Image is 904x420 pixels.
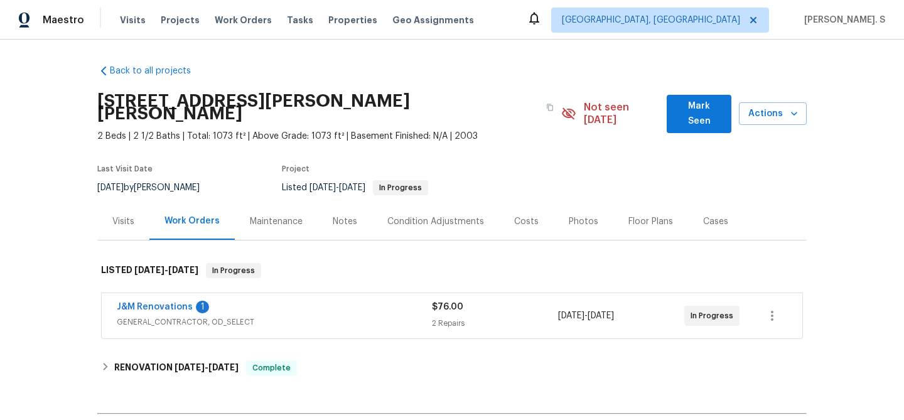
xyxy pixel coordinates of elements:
span: In Progress [207,264,260,277]
span: [DATE] [339,183,365,192]
h2: [STREET_ADDRESS][PERSON_NAME][PERSON_NAME] [97,95,539,120]
div: 1 [196,301,209,313]
a: Back to all projects [97,65,218,77]
span: In Progress [691,310,738,322]
span: [DATE] [134,266,164,274]
button: Actions [739,102,807,126]
a: J&M Renovations [117,303,193,311]
span: [DATE] [208,363,239,372]
span: Not seen [DATE] [584,101,660,126]
button: Mark Seen [667,95,731,133]
h6: RENOVATION [114,360,239,375]
div: Cases [703,215,728,228]
span: - [309,183,365,192]
div: by [PERSON_NAME] [97,180,215,195]
span: [DATE] [175,363,205,372]
span: 2 Beds | 2 1/2 Baths | Total: 1073 ft² | Above Grade: 1073 ft² | Basement Finished: N/A | 2003 [97,130,561,143]
span: Geo Assignments [392,14,474,26]
div: RENOVATION [DATE]-[DATE]Complete [97,353,807,383]
span: Projects [161,14,200,26]
span: [DATE] [168,266,198,274]
div: Work Orders [164,215,220,227]
div: Maintenance [250,215,303,228]
span: Mark Seen [677,99,721,129]
span: Complete [247,362,296,374]
button: Copy Address [539,96,561,119]
span: Tasks [287,16,313,24]
span: - [175,363,239,372]
span: Properties [328,14,377,26]
span: [DATE] [97,183,124,192]
span: Last Visit Date [97,165,153,173]
div: Visits [112,215,134,228]
span: $76.00 [432,303,463,311]
span: Work Orders [215,14,272,26]
div: Notes [333,215,357,228]
div: 2 Repairs [432,317,558,330]
span: [DATE] [588,311,614,320]
div: Floor Plans [628,215,673,228]
span: Listed [282,183,428,192]
h6: LISTED [101,263,198,278]
span: [DATE] [309,183,336,192]
span: Visits [120,14,146,26]
span: [PERSON_NAME]. S [799,14,885,26]
span: - [134,266,198,274]
div: LISTED [DATE]-[DATE]In Progress [97,250,807,291]
span: In Progress [374,184,427,191]
span: [DATE] [558,311,584,320]
span: Project [282,165,309,173]
span: Actions [749,106,797,122]
span: [GEOGRAPHIC_DATA], [GEOGRAPHIC_DATA] [562,14,740,26]
span: Maestro [43,14,84,26]
div: Condition Adjustments [387,215,484,228]
div: Costs [514,215,539,228]
span: - [558,310,614,322]
div: Photos [569,215,598,228]
span: GENERAL_CONTRACTOR, OD_SELECT [117,316,432,328]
